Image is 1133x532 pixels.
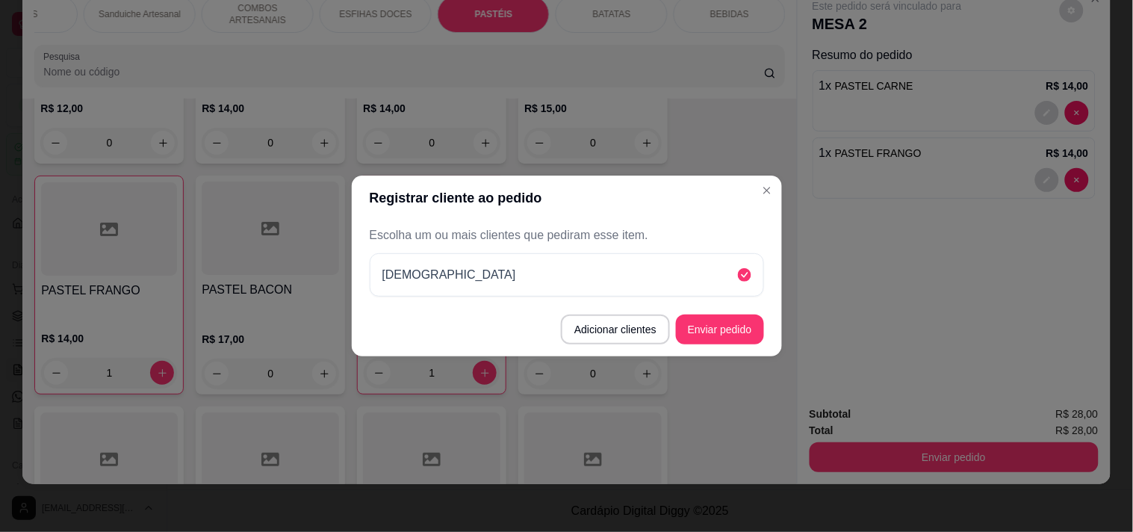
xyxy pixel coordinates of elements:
header: Registrar cliente ao pedido [352,176,782,220]
p: [DEMOGRAPHIC_DATA] [382,266,516,284]
button: Close [755,179,779,202]
button: Adicionar clientes [561,315,670,344]
button: Enviar pedido [676,315,764,344]
p: Escolha um ou mais clientes que pediram esse item. [370,226,764,244]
